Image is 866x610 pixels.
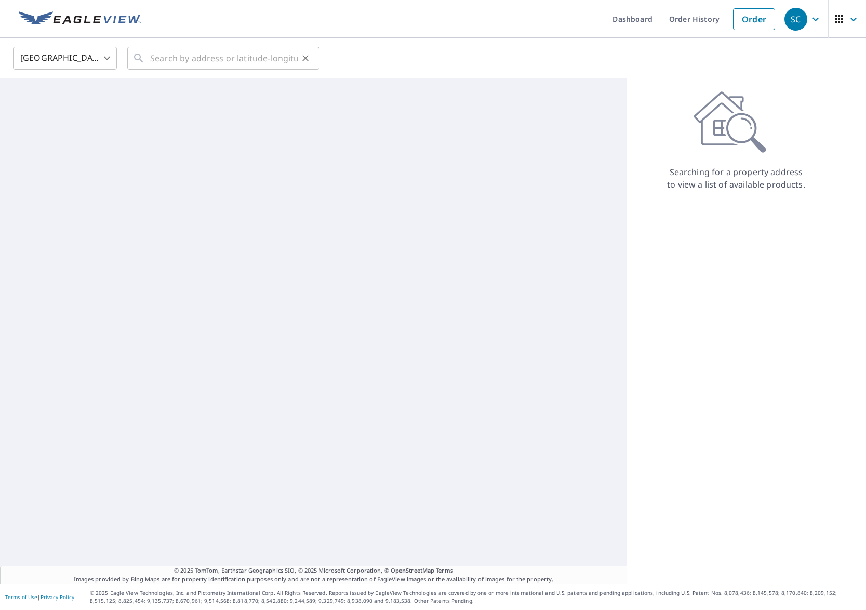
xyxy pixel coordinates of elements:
[436,566,453,574] a: Terms
[391,566,434,574] a: OpenStreetMap
[150,44,298,73] input: Search by address or latitude-longitude
[5,594,74,600] p: |
[733,8,775,30] a: Order
[784,8,807,31] div: SC
[298,51,313,65] button: Clear
[174,566,453,575] span: © 2025 TomTom, Earthstar Geographics SIO, © 2025 Microsoft Corporation, ©
[667,166,806,191] p: Searching for a property address to view a list of available products.
[41,593,74,601] a: Privacy Policy
[19,11,141,27] img: EV Logo
[90,589,861,605] p: © 2025 Eagle View Technologies, Inc. and Pictometry International Corp. All Rights Reserved. Repo...
[5,593,37,601] a: Terms of Use
[13,44,117,73] div: [GEOGRAPHIC_DATA]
